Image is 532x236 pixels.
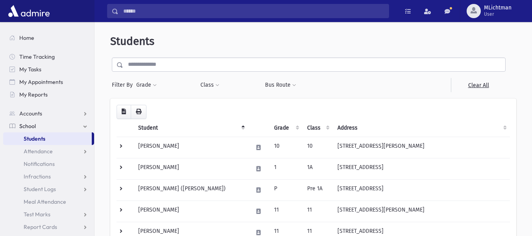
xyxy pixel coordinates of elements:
a: Notifications [3,158,94,170]
button: Grade [136,78,157,92]
a: School [3,120,94,132]
span: Students [110,35,154,48]
span: MLichtman [484,5,512,11]
span: Students [24,135,45,142]
span: Infractions [24,173,51,180]
td: [PERSON_NAME] [133,137,248,158]
td: 11 [269,201,302,222]
span: Home [19,34,34,41]
td: 10 [269,137,302,158]
a: Test Marks [3,208,94,221]
a: My Tasks [3,63,94,76]
th: Address: activate to sort column ascending [333,119,510,137]
a: Time Tracking [3,50,94,63]
a: Accounts [3,107,94,120]
td: [PERSON_NAME] ([PERSON_NAME]) [133,179,248,201]
a: Clear All [451,78,506,92]
a: My Reports [3,88,94,101]
span: Student Logs [24,186,56,193]
td: [STREET_ADDRESS] [333,158,510,179]
span: Time Tracking [19,53,55,60]
button: Class [200,78,220,92]
a: Infractions [3,170,94,183]
th: Grade: activate to sort column ascending [269,119,302,137]
span: Report Cards [24,223,57,230]
td: P [269,179,302,201]
button: Bus Route [265,78,297,92]
span: Attendance [24,148,53,155]
span: My Appointments [19,78,63,85]
td: 11 [302,201,333,222]
img: AdmirePro [6,3,52,19]
td: Pre 1A [302,179,333,201]
a: Student Logs [3,183,94,195]
span: Accounts [19,110,42,117]
span: Test Marks [24,211,50,218]
td: [PERSON_NAME] [133,158,248,179]
span: Notifications [24,160,55,167]
td: [PERSON_NAME] [133,201,248,222]
a: Meal Attendance [3,195,94,208]
span: My Reports [19,91,48,98]
th: Student: activate to sort column descending [133,119,248,137]
a: Students [3,132,92,145]
button: CSV [117,105,131,119]
span: Filter By [112,81,136,89]
td: [STREET_ADDRESS][PERSON_NAME] [333,137,510,158]
td: 10 [302,137,333,158]
td: 1 [269,158,302,179]
td: 1A [302,158,333,179]
span: Meal Attendance [24,198,66,205]
a: My Appointments [3,76,94,88]
span: School [19,123,36,130]
a: Attendance [3,145,94,158]
td: [STREET_ADDRESS] [333,179,510,201]
th: Class: activate to sort column ascending [302,119,333,137]
a: Home [3,32,94,44]
button: Print [131,105,146,119]
input: Search [119,4,389,18]
span: My Tasks [19,66,41,73]
span: User [484,11,512,17]
a: Report Cards [3,221,94,233]
td: [STREET_ADDRESS][PERSON_NAME] [333,201,510,222]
